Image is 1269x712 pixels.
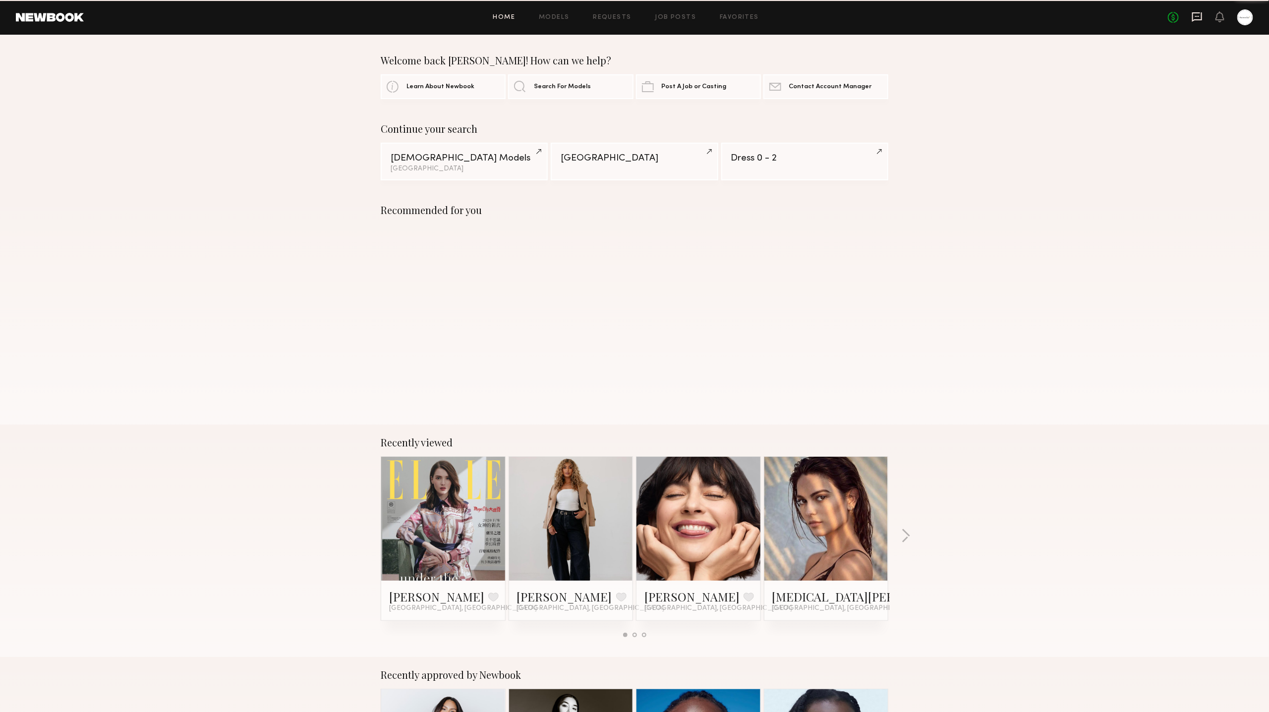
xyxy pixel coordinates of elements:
span: Search For Models [534,84,591,90]
div: Welcome back [PERSON_NAME]! How can we help? [381,55,888,66]
span: [GEOGRAPHIC_DATA], [GEOGRAPHIC_DATA] [772,604,920,612]
div: Recommended for you [381,204,888,216]
a: [DEMOGRAPHIC_DATA] Models[GEOGRAPHIC_DATA] [381,143,548,180]
a: Job Posts [655,14,696,21]
a: [PERSON_NAME] [389,589,484,604]
a: Post A Job or Casting [636,74,761,99]
span: Contact Account Manager [789,84,872,90]
div: [GEOGRAPHIC_DATA] [561,154,708,163]
span: [GEOGRAPHIC_DATA], [GEOGRAPHIC_DATA] [644,604,792,612]
a: [MEDICAL_DATA][PERSON_NAME] [772,589,964,604]
a: [PERSON_NAME] [517,589,612,604]
span: Post A Job or Casting [662,84,727,90]
a: [GEOGRAPHIC_DATA] [551,143,718,180]
span: Learn About Newbook [406,84,474,90]
a: Dress 0 - 2 [721,143,888,180]
a: Contact Account Manager [763,74,888,99]
div: [DEMOGRAPHIC_DATA] Models [391,154,538,163]
span: [GEOGRAPHIC_DATA], [GEOGRAPHIC_DATA] [389,604,537,612]
div: Recently approved by Newbook [381,669,888,681]
div: Recently viewed [381,437,888,448]
div: Continue your search [381,123,888,135]
a: Learn About Newbook [381,74,506,99]
a: Favorites [720,14,759,21]
a: Requests [593,14,632,21]
a: [PERSON_NAME] [644,589,740,604]
div: Dress 0 - 2 [731,154,878,163]
a: Models [539,14,569,21]
a: Home [493,14,516,21]
div: [GEOGRAPHIC_DATA] [391,165,538,172]
a: Search For Models [508,74,633,99]
span: [GEOGRAPHIC_DATA], [GEOGRAPHIC_DATA] [517,604,665,612]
